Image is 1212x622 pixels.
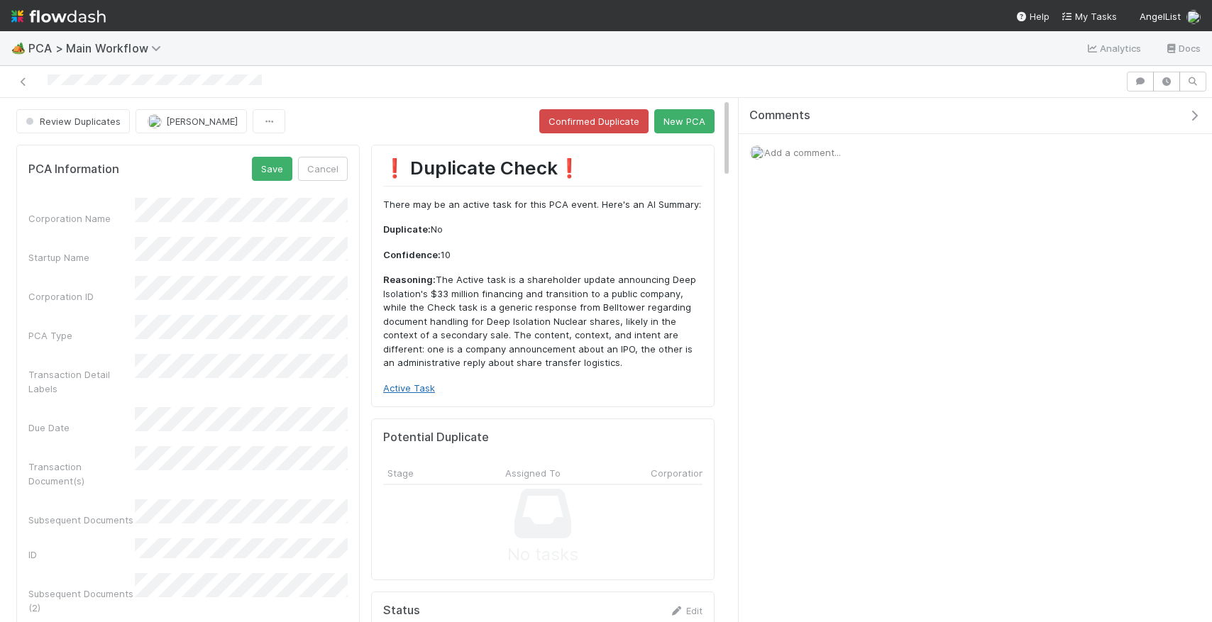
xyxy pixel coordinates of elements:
[1186,10,1201,24] img: avatar_ac990a78-52d7-40f8-b1fe-cbbd1cda261e.png
[1086,40,1142,57] a: Analytics
[654,109,715,133] button: New PCA
[16,109,130,133] button: Review Duplicates
[383,198,703,212] p: There may be an active task for this PCA event. Here's an AI Summary:
[387,466,414,480] span: Stage
[750,145,764,160] img: avatar_ac990a78-52d7-40f8-b1fe-cbbd1cda261e.png
[28,460,135,488] div: Transaction Document(s)
[749,109,810,123] span: Comments
[252,157,292,181] button: Save
[383,382,435,394] a: Active Task
[28,548,135,562] div: ID
[669,605,703,616] a: Edit
[651,466,733,480] span: Corporation Name
[23,116,121,127] span: Review Duplicates
[1164,40,1201,57] a: Docs
[298,157,348,181] button: Cancel
[11,42,26,54] span: 🏕️
[28,421,135,435] div: Due Date
[505,466,561,480] span: Assigned To
[28,367,135,396] div: Transaction Detail Labels
[383,223,431,235] strong: Duplicate:
[11,4,106,28] img: logo-inverted-e16ddd16eac7371096b0.svg
[136,109,247,133] button: [PERSON_NAME]
[28,513,135,527] div: Subsequent Documents
[383,431,489,445] h5: Potential Duplicate
[166,116,238,127] span: [PERSON_NAME]
[539,109,649,133] button: Confirmed Duplicate
[383,604,420,618] h5: Status
[383,223,703,237] p: No
[383,273,703,370] p: The Active task is a shareholder update announcing Deep Isolation's $33 million financing and tra...
[383,157,703,186] h1: ❗ Duplicate Check❗️
[148,114,162,128] img: avatar_2bce2475-05ee-46d3-9413-d3901f5fa03f.png
[1061,9,1117,23] a: My Tasks
[383,249,441,260] strong: Confidence:
[28,328,135,343] div: PCA Type
[28,250,135,265] div: Startup Name
[28,162,119,177] h5: PCA Information
[28,41,168,55] span: PCA > Main Workflow
[1061,11,1117,22] span: My Tasks
[507,542,578,568] span: No tasks
[28,211,135,226] div: Corporation Name
[383,248,703,262] p: 10
[28,587,135,615] div: Subsequent Documents (2)
[1140,11,1181,22] span: AngelList
[1015,9,1050,23] div: Help
[764,147,841,158] span: Add a comment...
[28,289,135,304] div: Corporation ID
[383,274,436,285] strong: Reasoning:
